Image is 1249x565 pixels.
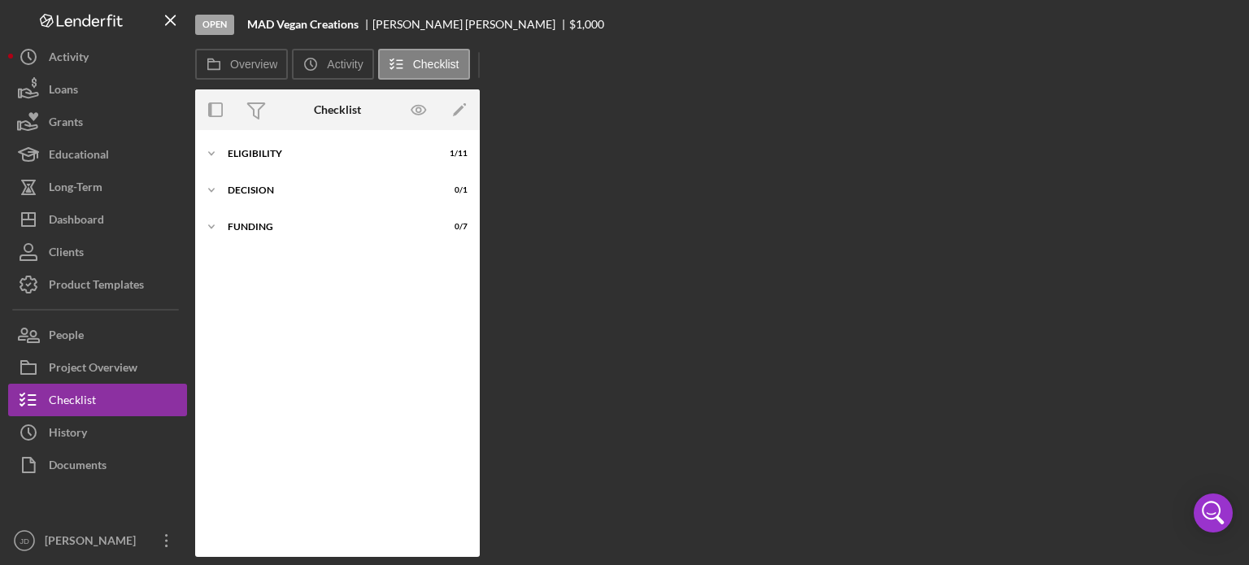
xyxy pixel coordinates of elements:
[49,416,87,453] div: History
[49,138,109,175] div: Educational
[372,18,569,31] div: [PERSON_NAME] [PERSON_NAME]
[49,236,84,272] div: Clients
[8,416,187,449] button: History
[49,171,102,207] div: Long-Term
[8,203,187,236] button: Dashboard
[195,49,288,80] button: Overview
[49,203,104,240] div: Dashboard
[438,149,468,159] div: 1 / 11
[569,17,604,31] span: $1,000
[8,106,187,138] button: Grants
[8,138,187,171] button: Educational
[8,384,187,416] button: Checklist
[228,149,427,159] div: ELIGIBILITY
[230,58,277,71] label: Overview
[378,49,470,80] button: Checklist
[8,236,187,268] button: Clients
[413,58,459,71] label: Checklist
[247,18,359,31] b: MAD Vegan Creations
[1194,493,1233,532] div: Open Intercom Messenger
[228,222,427,232] div: FUNDING
[228,185,427,195] div: Decision
[8,41,187,73] button: Activity
[49,319,84,355] div: People
[41,524,146,561] div: [PERSON_NAME]
[438,222,468,232] div: 0 / 7
[195,15,234,35] div: Open
[8,319,187,351] button: People
[8,73,187,106] button: Loans
[20,537,29,545] text: JD
[8,524,187,557] button: JD[PERSON_NAME]
[438,185,468,195] div: 0 / 1
[49,384,96,420] div: Checklist
[49,73,78,110] div: Loans
[8,351,187,384] button: Project Overview
[292,49,373,80] button: Activity
[49,41,89,77] div: Activity
[8,171,187,203] button: Long-Term
[49,449,107,485] div: Documents
[49,351,137,388] div: Project Overview
[314,103,361,116] div: Checklist
[8,449,187,481] button: Documents
[8,268,187,301] button: Product Templates
[49,106,83,142] div: Grants
[327,58,363,71] label: Activity
[49,268,144,305] div: Product Templates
